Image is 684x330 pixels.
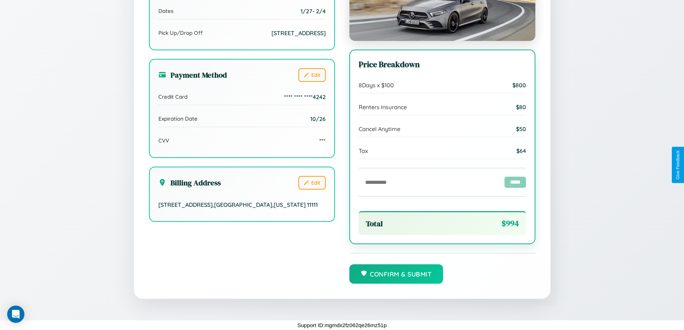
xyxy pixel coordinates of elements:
h3: Payment Method [158,70,227,80]
span: $ 80 [516,103,526,111]
div: Open Intercom Messenger [7,306,24,323]
span: Pick Up/Drop Off [158,29,203,36]
span: $ 994 [502,218,519,229]
h3: Billing Address [158,177,221,188]
span: Cancel Anytime [359,125,400,133]
span: 10/26 [310,115,326,122]
span: Tax [359,147,368,154]
h3: Price Breakdown [359,59,526,70]
span: $ 64 [516,147,526,154]
span: [STREET_ADDRESS] [271,29,326,37]
span: CVV [158,137,169,144]
span: $ 50 [516,125,526,133]
span: Expiration Date [158,115,197,122]
span: 8 Days x $ 100 [359,82,394,89]
p: Support ID: mgmdx2fz062qe26mz51p [297,320,386,330]
span: $ 800 [512,82,526,89]
span: Credit Card [158,93,187,100]
button: Confirm & Submit [349,264,443,284]
span: 1 / 27 - 2 / 4 [301,8,326,15]
span: Total [366,218,383,229]
span: Dates [158,8,173,14]
div: Give Feedback [675,150,680,180]
button: Edit [298,176,326,190]
span: [STREET_ADDRESS] , [GEOGRAPHIC_DATA] , [US_STATE] 11111 [158,201,318,208]
button: Edit [298,68,326,82]
span: Renters Insurance [359,103,407,111]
